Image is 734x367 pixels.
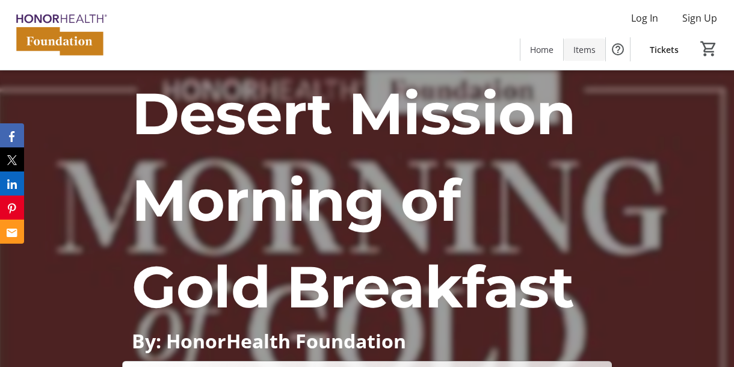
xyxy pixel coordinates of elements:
img: HonorHealth Foundation's Logo [7,5,114,65]
p: By: HonorHealth Foundation [132,330,602,351]
a: Home [520,39,563,61]
span: Home [530,43,554,56]
span: Sign Up [682,11,717,25]
span: Log In [631,11,658,25]
span: Desert Mission Morning of Gold Breakfast [132,78,575,322]
span: Tickets [650,43,679,56]
button: Cart [698,38,720,60]
a: Tickets [640,39,688,61]
button: Help [606,37,630,61]
a: Items [564,39,605,61]
button: Sign Up [673,8,727,28]
button: Log In [621,8,668,28]
span: Items [573,43,596,56]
